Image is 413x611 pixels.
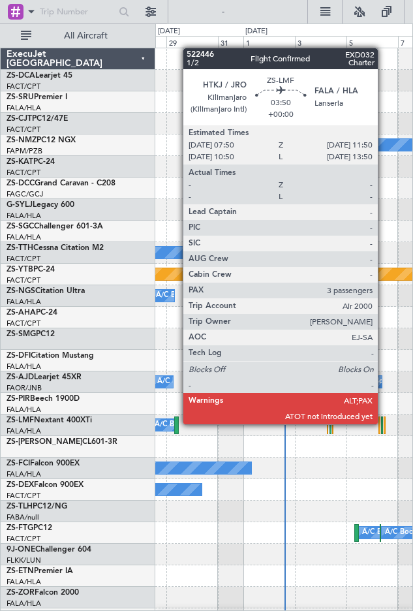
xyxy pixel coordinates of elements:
[7,503,33,510] span: ZS-TLH
[7,546,35,554] span: 9J-ONE
[7,491,40,501] a: FACT/CPT
[7,146,42,156] a: FAPM/PZB
[7,395,80,403] a: ZS-PIRBeech 1900D
[7,383,42,393] a: FAOR/JNB
[7,524,33,532] span: ZS-FTG
[7,115,32,123] span: ZS-CJT
[7,168,40,178] a: FACT/CPT
[7,330,55,338] a: ZS-SMGPC12
[7,180,115,187] a: ZS-DCCGrand Caravan - C208
[7,275,40,285] a: FACT/CPT
[7,373,82,381] a: ZS-AJDLearjet 45XR
[7,103,41,113] a: FALA/HLA
[7,158,55,166] a: ZS-KATPC-24
[7,352,94,360] a: ZS-DFICitation Mustang
[7,297,41,307] a: FALA/HLA
[7,244,33,252] span: ZS-TTH
[7,266,33,274] span: ZS-YTB
[7,352,31,360] span: ZS-DFI
[218,36,243,48] div: 31
[7,362,41,371] a: FALA/HLA
[7,567,73,575] a: ZS-ETNPremier IA
[34,31,138,40] span: All Aircraft
[7,330,36,338] span: ZS-SMG
[7,481,84,489] a: ZS-DEXFalcon 900EX
[7,180,35,187] span: ZS-DCC
[158,26,180,37] div: [DATE]
[7,266,55,274] a: ZS-YTBPC-24
[295,36,346,48] div: 3
[7,395,30,403] span: ZS-PIR
[7,287,85,295] a: ZS-NGSCitation Ultra
[7,72,35,80] span: ZS-DCA
[346,36,398,48] div: 5
[245,26,268,37] div: [DATE]
[7,503,67,510] a: ZS-TLHPC12/NG
[7,373,34,381] span: ZS-AJD
[7,438,117,446] a: ZS-[PERSON_NAME]CL601-3R
[7,512,39,522] a: FABA/null
[261,135,302,155] div: A/C Booked
[7,577,41,587] a: FALA/HLA
[7,319,40,328] a: FACT/CPT
[359,372,401,392] div: A/C Booked
[7,416,92,424] a: ZS-LMFNextant 400XTi
[40,2,112,22] input: Trip Number
[7,254,40,264] a: FACT/CPT
[7,201,74,209] a: G-SYLJLegacy 600
[7,589,35,597] span: ZS-ZOR
[7,158,33,166] span: ZS-KAT
[7,136,76,144] a: ZS-NMZPC12 NGX
[7,599,41,608] a: FALA/HLA
[7,223,103,230] a: ZS-SGCChallenger 601-3A
[7,125,40,134] a: FACT/CPT
[7,405,41,415] a: FALA/HLA
[7,546,91,554] a: 9J-ONEChallenger 604
[7,115,68,123] a: ZS-CJTPC12/47E
[156,286,197,305] div: A/C Booked
[157,372,198,392] div: A/C Booked
[262,351,303,370] div: A/C Booked
[7,309,36,317] span: ZS-AHA
[166,36,218,48] div: 29
[7,524,52,532] a: ZS-FTGPC12
[7,309,57,317] a: ZS-AHAPC-24
[7,567,34,575] span: ZS-ETN
[7,589,79,597] a: ZS-ZORFalcon 2000
[7,426,41,436] a: FALA/HLA
[243,36,295,48] div: 1
[7,189,43,199] a: FAGC/GCJ
[7,438,82,446] span: ZS-[PERSON_NAME]
[7,136,37,144] span: ZS-NMZ
[7,223,34,230] span: ZS-SGC
[7,244,104,252] a: ZS-TTHCessna Citation M2
[334,135,375,155] div: A/C Booked
[7,82,40,91] a: FACT/CPT
[7,556,41,565] a: FLKK/LUN
[7,201,33,209] span: G-SYLJ
[7,287,35,295] span: ZS-NGS
[7,469,41,479] a: FALA/HLA
[7,211,41,221] a: FALA/HLA
[7,93,67,101] a: ZS-SRUPremier I
[7,93,34,101] span: ZS-SRU
[7,481,34,489] span: ZS-DEX
[7,460,80,467] a: ZS-FCIFalcon 900EX
[7,534,40,544] a: FACT/CPT
[7,72,72,80] a: ZS-DCALearjet 45
[7,416,34,424] span: ZS-LMF
[7,232,41,242] a: FALA/HLA
[362,523,403,542] div: A/C Booked
[7,460,30,467] span: ZS-FCI
[14,25,142,46] button: All Aircraft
